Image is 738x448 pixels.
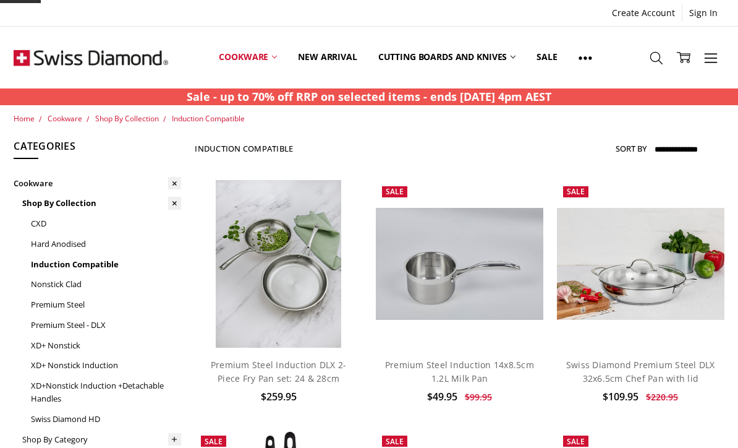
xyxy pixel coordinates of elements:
h5: Categories [14,139,181,160]
a: Cookware [208,30,287,85]
a: Swiss Diamond Premium Steel DLX 32x6.5cm Chef Pan with lid [557,180,724,348]
h1: Induction Compatible [195,144,293,153]
span: $109.95 [603,390,638,403]
a: Shop By Collection [22,193,181,213]
a: Induction Compatible [31,254,181,275]
a: Swiss Diamond HD [31,409,181,429]
img: Premium Steel Induction 14x8.5cm 1.2L Milk Pan [376,208,543,320]
a: Swiss Diamond Premium Steel DLX 32x6.5cm Chef Pan with lid [566,359,715,384]
a: Sale [526,30,567,85]
img: Free Shipping On Every Order [14,27,168,88]
span: $99.95 [465,391,492,403]
a: Show All [568,30,603,85]
label: Sort By [616,139,647,158]
a: Hard Anodised [31,234,181,254]
span: $49.95 [427,390,457,403]
a: Premium Steel Induction 14x8.5cm 1.2L Milk Pan [385,359,534,384]
a: Shop By Collection [95,113,159,124]
a: Premium steel DLX 2pc fry pan set (28 and 24cm) life style shot [195,180,362,348]
a: Cutting boards and knives [368,30,527,85]
strong: Sale - up to 70% off RRP on selected items - ends [DATE] 4pm AEST [187,89,551,104]
a: New arrival [287,30,367,85]
a: Home [14,113,35,124]
a: CXD [31,213,181,234]
a: Cookware [48,113,82,124]
span: $259.95 [261,390,297,403]
a: XD+ Nonstick [31,335,181,356]
span: Sale [567,186,585,197]
a: XD+ Nonstick Induction [31,355,181,376]
span: Sale [205,436,223,447]
span: Sale [386,186,404,197]
a: Nonstick Clad [31,274,181,295]
a: Cookware [14,173,181,194]
a: XD+Nonstick Induction +Detachable Handles [31,376,181,409]
img: Swiss Diamond Premium Steel DLX 32x6.5cm Chef Pan with lid [557,208,724,320]
a: Premium Steel - DLX [31,315,181,335]
a: Create Account [605,4,682,22]
a: Induction Compatible [172,113,245,124]
a: Premium Steel [31,295,181,315]
span: $220.95 [646,391,678,403]
span: Sale [386,436,404,447]
a: Premium Steel Induction 14x8.5cm 1.2L Milk Pan [376,180,543,348]
a: Premium Steel Induction DLX 2-Piece Fry Pan set: 24 & 28cm [211,359,347,384]
span: Sale [567,436,585,447]
a: Sign In [682,4,724,22]
img: Premium steel DLX 2pc fry pan set (28 and 24cm) life style shot [216,180,341,348]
